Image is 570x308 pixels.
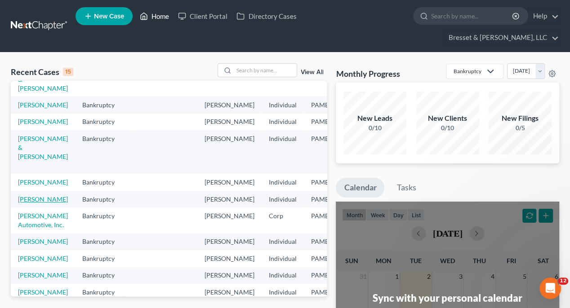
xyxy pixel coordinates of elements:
td: Bankruptcy [75,284,131,300]
td: Bankruptcy [75,174,131,190]
td: Bankruptcy [75,233,131,250]
td: PAMB [304,191,348,207]
a: [PERSON_NAME] & [PERSON_NAME] [18,135,68,160]
a: [PERSON_NAME] [18,118,68,125]
div: 0/10 [416,123,479,132]
h3: Monthly Progress [336,68,400,79]
td: Bankruptcy [75,207,131,233]
td: [PERSON_NAME] [197,97,262,113]
td: [PERSON_NAME] [197,191,262,207]
td: Individual [262,250,304,267]
td: [PERSON_NAME] [197,130,262,174]
a: [PERSON_NAME] [18,288,68,296]
td: [PERSON_NAME] [197,207,262,233]
div: Bankruptcy [454,67,481,75]
a: [PERSON_NAME] [18,178,68,186]
div: 15 [63,68,73,76]
a: [PERSON_NAME] [18,101,68,109]
div: Recent Cases [11,66,73,77]
td: Bankruptcy [75,267,131,284]
td: PAMB [304,250,348,267]
td: PAMB [304,114,348,130]
td: Individual [262,191,304,207]
a: [PERSON_NAME] [18,238,68,245]
td: PAMB [304,130,348,174]
div: New Clients [416,113,479,123]
td: PAMB [304,207,348,233]
td: Bankruptcy [75,250,131,267]
span: New Case [94,13,124,20]
span: 12 [558,277,568,285]
a: Directory Cases [232,8,301,24]
td: PAMB [304,284,348,300]
div: New Leads [343,113,406,123]
td: PAMB [304,174,348,190]
td: PAMB [304,267,348,284]
a: [PERSON_NAME] [18,195,68,203]
input: Search by name... [431,8,513,24]
a: [PERSON_NAME] [18,271,68,279]
a: Help [529,8,559,24]
td: PAMB [304,233,348,250]
div: New Filings [489,113,552,123]
a: [PERSON_NAME] [18,255,68,262]
td: Individual [262,114,304,130]
td: Individual [262,130,304,174]
td: Individual [262,233,304,250]
td: [PERSON_NAME] [197,174,262,190]
td: Bankruptcy [75,191,131,207]
td: Individual [262,284,304,300]
td: [PERSON_NAME] [197,233,262,250]
a: Client Portal [174,8,232,24]
div: Sync with your personal calendar [373,291,522,305]
td: [PERSON_NAME] [197,267,262,284]
a: [PERSON_NAME] & [PERSON_NAME] [18,66,68,92]
td: Individual [262,97,304,113]
td: Individual [262,267,304,284]
td: Corp [262,207,304,233]
td: [PERSON_NAME] [197,284,262,300]
a: [PERSON_NAME] Automotive, Inc. [18,212,68,229]
td: PAMB [304,97,348,113]
input: Search by name... [234,64,297,77]
a: View All [301,69,323,75]
div: 0/10 [343,123,406,132]
td: Bankruptcy [75,114,131,130]
iframe: Intercom live chat [539,277,561,299]
a: Bresset & [PERSON_NAME], LLC [444,30,559,46]
td: Individual [262,174,304,190]
td: Bankruptcy [75,130,131,174]
a: Home [135,8,174,24]
td: Bankruptcy [75,97,131,113]
a: Tasks [388,178,424,198]
div: 0/5 [489,123,552,132]
td: [PERSON_NAME] [197,114,262,130]
td: [PERSON_NAME] [197,250,262,267]
a: Calendar [336,178,384,198]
